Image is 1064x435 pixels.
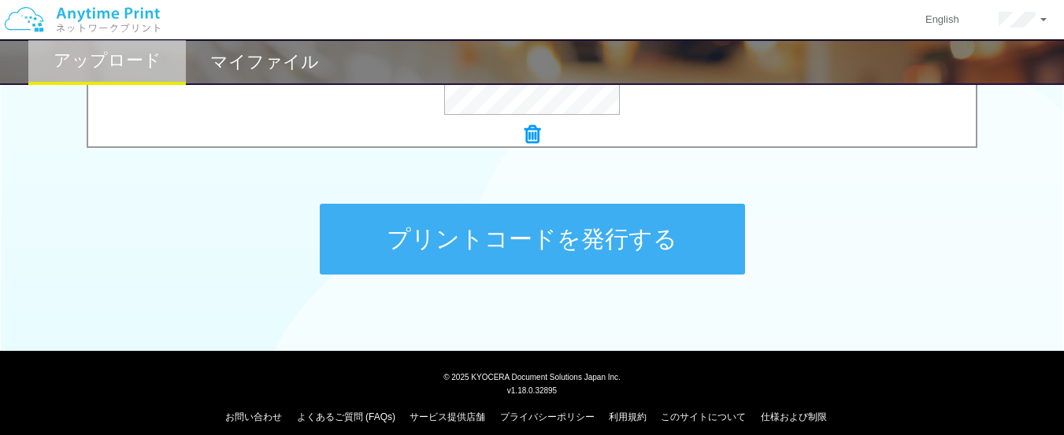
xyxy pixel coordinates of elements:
[761,411,827,422] a: 仕様および制限
[320,204,745,275] button: プリントコードを発行する
[297,411,395,422] a: よくあるご質問 (FAQs)
[661,411,746,422] a: このサイトについて
[410,411,485,422] a: サービス提供店舗
[507,385,557,395] span: v1.18.0.32895
[225,411,282,422] a: お問い合わせ
[609,411,647,422] a: 利用規約
[443,371,621,382] span: © 2025 KYOCERA Document Solutions Japan Inc.
[210,53,319,72] h2: マイファイル
[54,51,161,70] h2: アップロード
[500,411,595,422] a: プライバシーポリシー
